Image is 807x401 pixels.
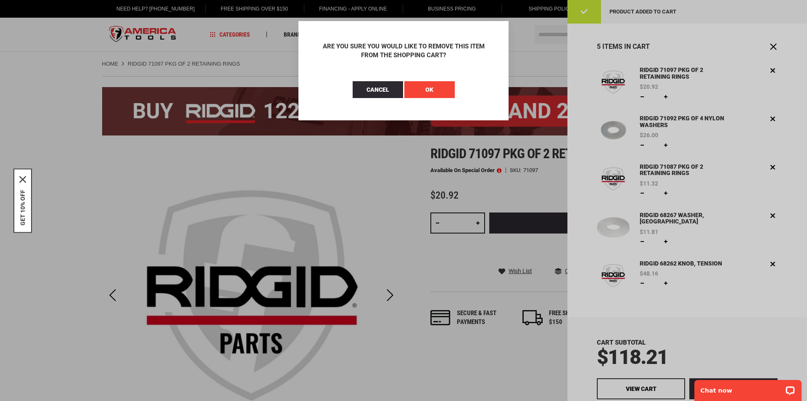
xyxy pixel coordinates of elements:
[19,176,26,183] svg: close icon
[353,81,403,98] button: Cancel
[425,86,433,93] span: OK
[19,189,26,225] button: GET 10% OFF
[319,42,488,60] div: Are you sure you would like to remove this item from the shopping cart?
[19,176,26,183] button: Close
[367,86,389,93] span: Cancel
[689,374,807,401] iframe: LiveChat chat widget
[404,81,455,98] button: OK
